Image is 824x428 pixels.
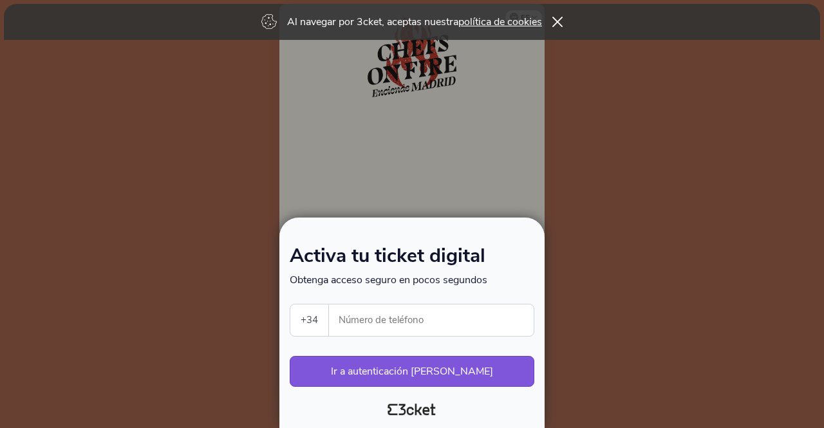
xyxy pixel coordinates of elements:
h1: Activa tu ticket digital [290,247,534,273]
p: Obtenga acceso seguro en pocos segundos [290,273,534,287]
input: Número de teléfono [339,304,534,336]
a: política de cookies [458,15,542,29]
label: Número de teléfono [329,304,535,336]
button: Ir a autenticación [PERSON_NAME] [290,356,534,387]
p: Al navegar por 3cket, aceptas nuestra [287,15,542,29]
